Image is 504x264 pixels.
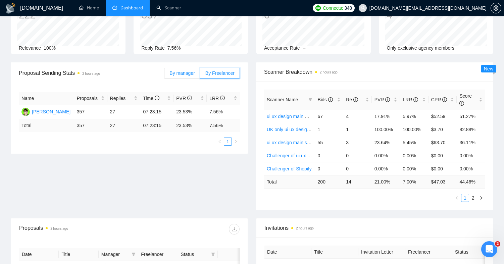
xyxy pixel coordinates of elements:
[323,4,343,12] span: Connects:
[264,246,311,259] th: Date
[19,92,74,105] th: Name
[346,97,358,102] span: Re
[59,248,98,261] th: Title
[453,194,461,202] li: Previous Page
[224,138,232,146] li: 1
[264,224,485,232] span: Invitations
[343,149,372,162] td: 0
[138,248,178,261] th: Freelancer
[477,194,485,202] button: right
[32,108,70,115] div: [PERSON_NAME]
[358,246,405,259] th: Invitation Letter
[187,96,192,100] span: info-circle
[315,175,344,188] td: 200
[140,105,173,119] td: 07:23:15
[343,175,372,188] td: 14
[491,5,501,11] a: setting
[143,96,159,101] span: Time
[216,138,224,146] li: Previous Page
[477,194,485,202] li: Next Page
[19,45,41,51] span: Relevance
[387,45,455,51] span: Only exclusive agency members
[229,224,240,234] button: download
[431,97,447,102] span: CPR
[110,95,133,102] span: Replies
[82,72,100,75] time: 2 hours ago
[400,162,429,175] td: 0.00%
[207,119,240,132] td: 7.56 %
[400,123,429,136] td: 100.00%
[216,138,224,146] button: left
[429,162,457,175] td: $0.00
[5,3,16,14] img: logo
[74,119,107,132] td: 357
[264,175,315,188] td: Total
[353,97,358,102] span: info-circle
[457,136,485,149] td: 36.11%
[229,226,239,232] span: download
[132,252,136,256] span: filter
[457,110,485,123] td: 51.27%
[267,127,341,132] a: UK only ui ux design main specified
[360,6,365,10] span: user
[328,97,333,102] span: info-circle
[224,138,232,145] a: 1
[130,249,137,259] span: filter
[469,194,477,202] a: 2
[21,109,70,114] a: HB[PERSON_NAME]
[155,96,159,100] span: info-circle
[207,105,240,119] td: 7.56%
[176,96,192,101] span: PVR
[400,175,429,188] td: 7.00 %
[413,97,418,102] span: info-circle
[140,119,173,132] td: 07:23:15
[264,45,300,51] span: Acceptance Rate
[372,162,400,175] td: 0.00%
[372,149,400,162] td: 0.00%
[429,136,457,149] td: $63.70
[315,5,321,11] img: upwork-logo.png
[21,108,30,116] img: HB
[296,226,314,230] time: 2 hours ago
[491,3,501,13] button: setting
[403,97,418,102] span: LRR
[19,248,59,261] th: Date
[429,175,457,188] td: $ 47.03
[400,110,429,123] td: 5.97%
[44,45,56,51] span: 100%
[303,45,306,51] span: --
[120,5,143,11] span: Dashboard
[315,162,344,175] td: 0
[372,123,400,136] td: 100.00%
[461,194,469,202] li: 1
[74,92,107,105] th: Proposals
[19,69,164,77] span: Proposal Sending Stats
[205,70,235,76] span: By Freelancer
[429,110,457,123] td: $52.59
[264,68,485,76] span: Scanner Breakdown
[19,224,130,234] div: Proposals
[107,119,141,132] td: 27
[343,136,372,149] td: 3
[479,196,483,200] span: right
[156,5,181,11] a: searchScanner
[453,194,461,202] button: left
[234,140,238,144] span: right
[429,149,457,162] td: $0.00
[315,136,344,149] td: 55
[495,241,500,247] span: 2
[79,5,99,11] a: homeHome
[318,97,333,102] span: Bids
[210,249,216,259] span: filter
[343,123,372,136] td: 1
[218,140,222,144] span: left
[429,123,457,136] td: $3.70
[343,162,372,175] td: 0
[457,149,485,162] td: 0.00%
[209,96,225,101] span: LRR
[142,45,165,51] span: Reply Rate
[374,97,390,102] span: PVR
[372,175,400,188] td: 21.00 %
[481,241,497,257] iframe: Intercom live chat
